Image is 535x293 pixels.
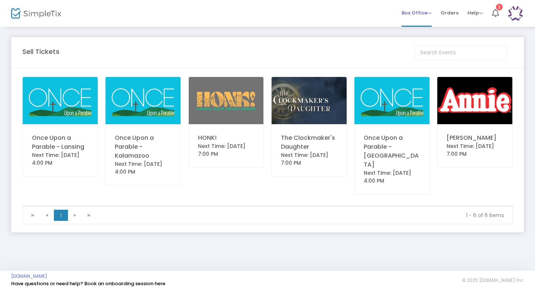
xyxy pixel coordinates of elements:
[467,9,483,16] span: Help
[354,77,429,124] img: 638959780081361437OnceUponaParableFinal1.png
[447,133,503,142] div: [PERSON_NAME]
[11,280,165,287] a: Have questions or need help? Book an onboarding session here
[272,77,347,124] img: ClockSimpleTixLogo.png
[101,212,504,219] kendo-pager-info: 1 - 6 of 6 items
[414,45,507,60] input: Search Events
[447,142,503,158] div: Next Time: [DATE] 7:00 PM
[198,133,254,142] div: HONK!
[198,142,254,158] div: Next Time: [DATE] 7:00 PM
[189,77,264,124] img: HonkFinal.png
[11,273,47,279] a: [DOMAIN_NAME]
[32,133,88,151] div: Once Upon a Parable - Lansing
[364,133,420,169] div: Once Upon a Parable - [GEOGRAPHIC_DATA]
[462,277,524,283] span: © 2025 [DOMAIN_NAME] Inc.
[441,3,458,22] span: Orders
[106,77,181,124] img: 638959778123230573OnceUponaParableFinal1.png
[32,151,88,167] div: Next Time: [DATE] 4:00 PM
[23,77,98,124] img: OnceUponaParableFinal1.png
[54,210,68,221] span: Page 1
[364,169,420,185] div: Next Time: [DATE] 4:00 PM
[115,133,171,160] div: Once Upon a Parable - Kalamazoo
[281,151,337,167] div: Next Time: [DATE] 7:00 PM
[115,160,171,176] div: Next Time: [DATE] 4:00 PM
[22,46,59,57] m-panel-title: Sell Tickets
[496,4,503,10] div: 1
[437,77,512,124] img: AnnieWebLogo-02.png
[281,133,337,151] div: The Clockmaker's Daughter
[402,9,432,16] span: Box Office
